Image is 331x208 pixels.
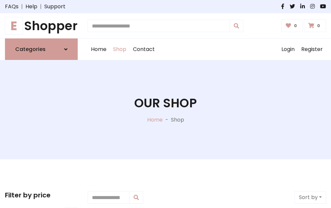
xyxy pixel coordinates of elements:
h5: Filter by price [5,191,78,199]
a: Categories [5,38,78,60]
span: | [37,3,44,11]
a: Home [88,39,110,60]
a: Support [44,3,65,11]
button: Sort by [295,191,326,204]
span: 0 [315,23,322,29]
a: EShopper [5,19,78,33]
span: 0 [292,23,299,29]
h1: Shopper [5,19,78,33]
a: Help [25,3,37,11]
a: Login [278,39,298,60]
span: | [19,3,25,11]
h1: Our Shop [134,96,197,110]
a: Shop [110,39,130,60]
p: Shop [171,116,184,124]
a: Home [147,116,163,124]
a: Contact [130,39,158,60]
a: 0 [304,20,326,32]
h6: Categories [15,46,46,52]
a: FAQs [5,3,19,11]
a: 0 [281,20,303,32]
span: E [5,17,23,35]
a: Register [298,39,326,60]
p: - [163,116,171,124]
